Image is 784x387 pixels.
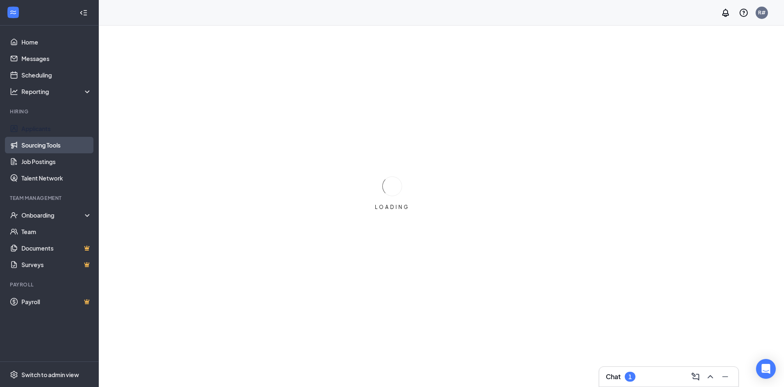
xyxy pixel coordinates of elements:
[21,223,92,240] a: Team
[21,120,92,137] a: Applicants
[21,87,92,96] div: Reporting
[79,9,88,17] svg: Collapse
[689,370,702,383] button: ComposeMessage
[21,137,92,153] a: Sourcing Tools
[704,370,717,383] button: ChevronUp
[720,372,730,382] svg: Minimize
[21,293,92,310] a: PayrollCrown
[21,50,92,67] a: Messages
[21,34,92,50] a: Home
[10,87,18,96] svg: Analysis
[9,8,17,16] svg: WorkstreamLogo
[739,8,749,18] svg: QuestionInfo
[21,240,92,256] a: DocumentsCrown
[10,108,90,115] div: Hiring
[21,256,92,273] a: SurveysCrown
[21,170,92,186] a: Talent Network
[21,153,92,170] a: Job Postings
[21,211,85,219] div: Onboarding
[372,204,413,211] div: LOADING
[758,9,765,16] div: R#
[721,8,730,18] svg: Notifications
[10,195,90,202] div: Team Management
[691,372,700,382] svg: ComposeMessage
[606,372,621,381] h3: Chat
[705,372,715,382] svg: ChevronUp
[10,281,90,288] div: Payroll
[21,371,79,379] div: Switch to admin view
[10,371,18,379] svg: Settings
[719,370,732,383] button: Minimize
[628,373,632,380] div: 1
[21,67,92,83] a: Scheduling
[756,359,776,379] div: Open Intercom Messenger
[10,211,18,219] svg: UserCheck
